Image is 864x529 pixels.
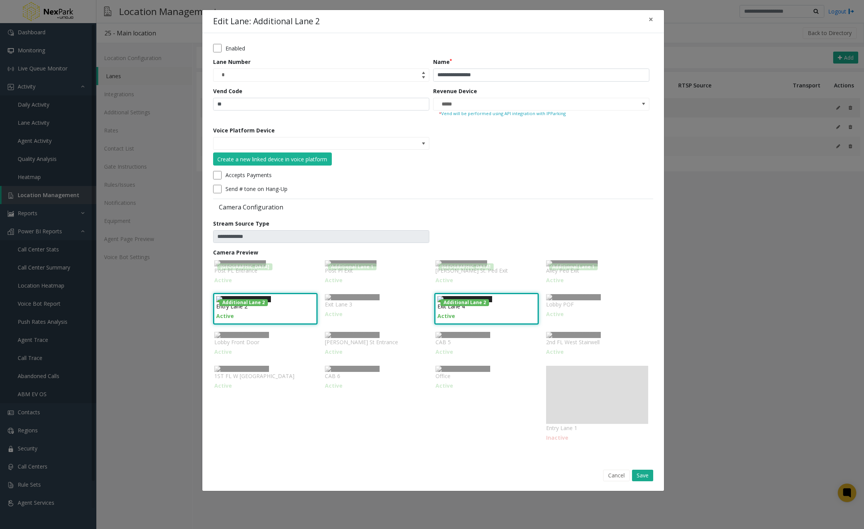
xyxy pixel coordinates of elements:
[213,152,332,166] button: Create a new linked device in voice platform
[325,260,377,266] img: Camera Preview 2
[325,366,380,372] img: Camera Preview 41
[435,338,538,346] p: CAB 5
[213,203,431,211] label: Camera Configuration
[214,266,316,275] p: Post PL Entrance
[439,110,644,117] small: Vend will be performed using API integration with IPParking
[217,263,272,270] span: [GEOGRAPHIC_DATA]
[214,382,316,390] p: Active
[325,266,427,275] p: Post Pl Exit
[546,276,648,284] p: Active
[437,302,536,310] p: Exit Lane 4
[435,260,487,266] img: Camera Preview 3
[435,266,538,275] p: [PERSON_NAME] St. Ped Exit
[213,58,250,66] label: Lane Number
[325,372,427,380] p: CAB 6
[214,260,266,266] img: Camera Preview 1
[213,15,320,28] h4: Edit Lane: Additional Lane 2
[546,424,648,432] p: Entry Lane 1
[546,260,598,266] img: Camera Preview 4
[325,348,427,356] p: Active
[418,75,429,81] span: Decrease value
[325,276,427,284] p: Active
[546,310,648,318] p: Active
[213,126,275,134] label: Voice Platform Device
[546,348,648,356] p: Active
[643,10,659,29] button: Close
[440,299,489,306] span: Additional Lane 2
[216,312,314,320] p: Active
[325,294,380,300] img: Camera Preview 33
[435,332,490,338] img: Camera Preview 38
[435,372,538,380] p: Office
[546,366,648,424] img: camera-preview-placeholder.jpg
[219,299,268,306] span: Additional Lane 2
[546,338,648,346] p: 2nd FL West Stairwell
[213,248,258,256] label: Camera Preview
[214,348,316,356] p: Active
[433,58,452,66] label: Name
[439,263,494,270] span: [GEOGRAPHIC_DATA]
[325,332,380,338] img: Camera Preview 37
[437,296,492,302] img: Camera Preview 34
[225,44,245,52] label: Enabled
[325,310,427,318] p: Active
[546,434,648,442] p: Inactive
[213,219,269,228] label: Stream Source Type
[225,171,272,179] label: Accepts Payments
[435,366,490,372] img: Camera Preview 42
[437,312,536,320] p: Active
[217,155,327,163] div: Create a new linked device in voice platform
[632,470,653,481] button: Save
[418,69,429,75] span: Increase value
[546,332,601,338] img: Camera Preview 39
[435,348,538,356] p: Active
[214,372,316,380] p: 1ST FL W [GEOGRAPHIC_DATA]
[433,87,477,95] label: Revenue Device
[546,266,648,275] p: Alley Ped Exit
[214,276,316,284] p: Active
[328,263,377,270] span: Additional Lane 1
[225,185,287,193] label: Send # tone on Hang-Up
[546,294,601,300] img: Camera Preview 35
[549,263,598,270] span: Additional Lane 1
[435,382,538,390] p: Active
[216,296,271,302] img: Camera Preview 32
[603,470,630,481] button: Cancel
[325,338,427,346] p: [PERSON_NAME] St Entrance
[325,300,427,308] p: Exit Lane 3
[649,14,653,25] span: ×
[213,137,386,150] input: NO DATA FOUND
[216,302,314,310] p: Entry Lane 2
[213,87,242,95] label: Vend Code
[214,366,269,372] img: Camera Preview 40
[214,338,316,346] p: Lobby Front Door
[546,300,648,308] p: Lobby POF
[214,332,269,338] img: Camera Preview 36
[325,382,427,390] p: Active
[435,276,538,284] p: Active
